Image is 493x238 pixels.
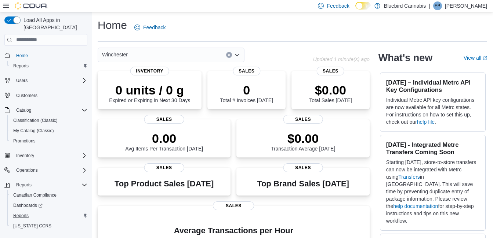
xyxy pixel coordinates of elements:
[144,115,184,124] span: Sales
[13,63,29,69] span: Reports
[15,2,48,10] img: Cova
[309,83,352,103] div: Total Sales [DATE]
[7,221,90,231] button: [US_STATE] CCRS
[10,126,57,135] a: My Catalog (Classic)
[13,223,51,229] span: [US_STATE] CCRS
[109,83,190,97] p: 0 units / 0 g
[1,180,90,190] button: Reports
[355,2,371,10] input: Dark Mode
[483,56,487,60] svg: External link
[384,1,426,10] p: Bluebird Cannabis
[10,137,87,145] span: Promotions
[16,182,32,188] span: Reports
[429,1,430,10] p: |
[13,91,40,100] a: Customers
[13,151,37,160] button: Inventory
[130,67,169,75] span: Inventory
[16,167,38,173] span: Operations
[7,115,90,126] button: Classification (Classic)
[417,119,435,125] a: help file
[10,191,87,200] span: Canadian Compliance
[13,51,31,60] a: Home
[10,62,87,70] span: Reports
[271,131,336,146] p: $0.00
[398,174,420,180] a: Transfers
[7,136,90,146] button: Promotions
[13,76,87,85] span: Users
[13,51,87,60] span: Home
[13,128,54,134] span: My Catalog (Classic)
[10,62,32,70] a: Reports
[433,1,442,10] div: Emily Baker
[13,76,30,85] button: Users
[13,91,87,100] span: Customers
[13,181,87,189] span: Reports
[13,192,57,198] span: Canadian Compliance
[10,211,32,220] a: Reports
[7,190,90,200] button: Canadian Compliance
[10,116,61,125] a: Classification (Classic)
[7,211,90,221] button: Reports
[10,137,39,145] a: Promotions
[7,200,90,211] a: Dashboards
[213,201,254,210] span: Sales
[1,105,90,115] button: Catalog
[220,83,273,103] div: Total # Invoices [DATE]
[220,83,273,97] p: 0
[16,93,37,98] span: Customers
[125,131,203,152] div: Avg Items Per Transaction [DATE]
[16,53,28,59] span: Home
[283,163,323,172] span: Sales
[16,153,34,159] span: Inventory
[102,50,128,59] span: Winchester
[10,201,46,210] a: Dashboards
[233,67,260,75] span: Sales
[21,16,87,31] span: Load All Apps in [GEOGRAPHIC_DATA]
[257,179,349,188] h3: Top Brand Sales [DATE]
[13,181,35,189] button: Reports
[13,213,29,219] span: Reports
[7,126,90,136] button: My Catalog (Classic)
[104,226,364,235] h4: Average Transactions per Hour
[445,1,487,10] p: [PERSON_NAME]
[13,151,87,160] span: Inventory
[1,50,90,61] button: Home
[317,67,344,75] span: Sales
[386,96,479,126] p: Individual Metrc API key configurations are now available for all Metrc states. For instructions ...
[109,83,190,103] div: Expired or Expiring in Next 30 Days
[13,106,87,115] span: Catalog
[283,115,323,124] span: Sales
[1,165,90,175] button: Operations
[10,201,87,210] span: Dashboards
[327,2,349,10] span: Feedback
[313,56,370,62] p: Updated 1 minute(s) ago
[10,222,87,230] span: Washington CCRS
[131,20,168,35] a: Feedback
[1,90,90,101] button: Customers
[13,118,58,123] span: Classification (Classic)
[13,138,36,144] span: Promotions
[393,203,438,209] a: help documentation
[7,61,90,71] button: Reports
[16,78,28,83] span: Users
[386,159,479,224] p: Starting [DATE], store-to-store transfers can now be integrated with Metrc using in [GEOGRAPHIC_D...
[10,211,87,220] span: Reports
[10,222,54,230] a: [US_STATE] CCRS
[309,83,352,97] p: $0.00
[234,52,240,58] button: Open list of options
[143,24,166,31] span: Feedback
[10,191,59,200] a: Canadian Compliance
[10,116,87,125] span: Classification (Classic)
[115,179,214,188] h3: Top Product Sales [DATE]
[13,166,41,175] button: Operations
[386,79,479,93] h3: [DATE] – Individual Metrc API Key Configurations
[378,52,432,64] h2: What's new
[13,202,43,208] span: Dashboards
[10,126,87,135] span: My Catalog (Classic)
[1,75,90,86] button: Users
[16,107,31,113] span: Catalog
[125,131,203,146] p: 0.00
[1,150,90,161] button: Inventory
[144,163,184,172] span: Sales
